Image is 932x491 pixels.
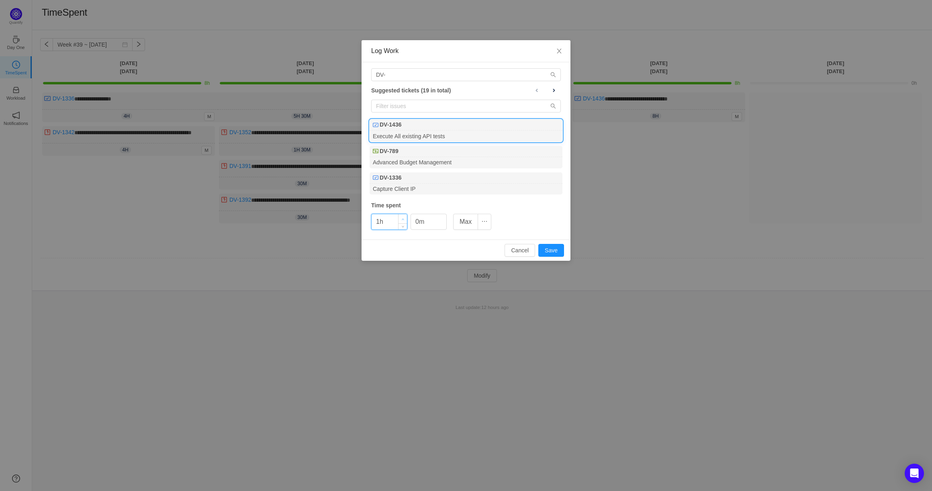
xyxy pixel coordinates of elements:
img: 10300 [373,122,378,128]
div: Advanced Budget Management [370,157,562,168]
span: Increase Value [399,214,407,223]
div: Log Work [371,47,561,55]
button: Save [538,244,564,257]
div: Open Intercom Messenger [905,464,924,483]
i: icon: search [550,72,556,78]
input: Search [371,68,561,81]
div: Time spent [371,201,561,210]
i: icon: close [556,48,562,54]
span: Decrease Value [399,223,407,229]
input: Filter issues [371,100,561,113]
i: icon: down [402,225,405,228]
i: icon: up [402,218,405,221]
button: Close [548,40,570,63]
button: Cancel [505,244,535,257]
b: DV-1336 [380,174,401,182]
i: icon: search [550,103,556,109]
div: Suggested tickets (19 in total) [371,85,561,96]
div: Capture Client IP [370,184,562,194]
b: DV-789 [380,147,399,155]
button: icon: ellipsis [478,214,491,230]
div: Execute All existing API tests [370,131,562,141]
img: 10300 [373,175,378,180]
button: Max [453,214,478,230]
img: 10314 [373,148,378,154]
b: DV-1436 [380,121,401,129]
